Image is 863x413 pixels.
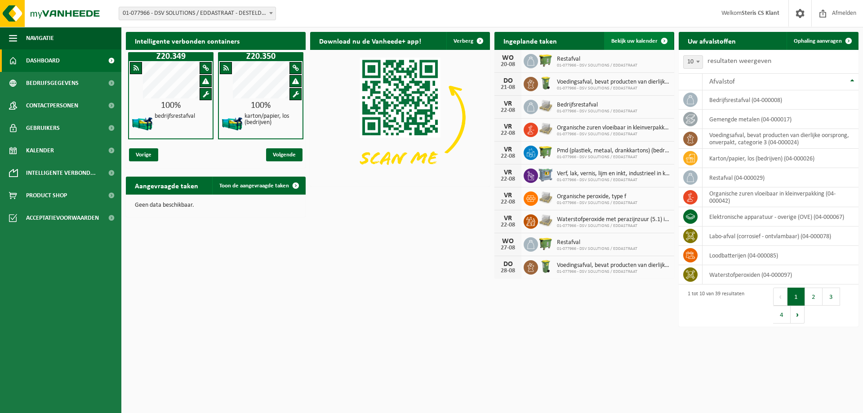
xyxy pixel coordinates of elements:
[499,130,517,137] div: 22-08
[499,107,517,114] div: 22-08
[499,215,517,222] div: VR
[703,265,859,284] td: Waterstofperoxiden (04-000097)
[219,183,289,189] span: Toon de aangevraagde taken
[499,62,517,68] div: 20-08
[499,222,517,228] div: 22-08
[499,146,517,153] div: VR
[499,77,517,84] div: DO
[26,94,78,117] span: Contactpersonen
[26,49,60,72] span: Dashboard
[703,149,859,168] td: karton/papier, los (bedrijven) (04-000026)
[557,216,670,223] span: Waterstofperoxide met perazijnzuur (5.1) in 200lt-vat
[703,110,859,129] td: gemengde metalen (04-000017)
[823,288,840,306] button: 3
[557,239,637,246] span: Restafval
[131,112,154,135] img: HK-XZ-20-GN-12
[794,38,842,44] span: Ophaling aanvragen
[791,306,805,324] button: Next
[26,117,60,139] span: Gebruikers
[557,56,637,63] span: Restafval
[499,153,517,160] div: 22-08
[454,38,473,44] span: Verberg
[538,53,553,68] img: WB-1100-HPE-GN-50
[703,187,859,207] td: organische zuren vloeibaar in kleinverpakking (04-000042)
[684,56,703,68] span: 10
[709,78,735,85] span: Afvalstof
[557,124,670,132] span: Organische zuren vloeibaar in kleinverpakking
[310,50,490,185] img: Download de VHEPlus App
[126,32,306,49] h2: Intelligente verbonden containers
[703,129,859,149] td: voedingsafval, bevat producten van dierlijke oorsprong, onverpakt, categorie 3 (04-000024)
[221,112,244,135] img: HK-XZ-20-GN-12
[499,123,517,130] div: VR
[703,207,859,226] td: elektronische apparatuur - overige (OVE) (04-000067)
[212,177,305,195] a: Toon de aangevraagde taken
[557,269,670,275] span: 01-077966 - DSV SOLUTIONS / EDDASTRAAT
[557,170,670,178] span: Verf, lak, vernis, lijm en inkt, industrieel in kleinverpakking
[499,192,517,199] div: VR
[773,306,791,324] button: 4
[557,200,637,206] span: 01-077966 - DSV SOLUTIONS / EDDASTRAAT
[245,113,299,126] h4: karton/papier, los (bedrijven)
[26,207,99,229] span: Acceptatievoorwaarden
[538,144,553,160] img: WB-1100-HPE-GN-50
[130,52,211,61] h1: Z20.349
[557,132,670,137] span: 01-077966 - DSV SOLUTIONS / EDDASTRAAT
[26,27,54,49] span: Navigatie
[155,113,195,120] h4: bedrijfsrestafval
[446,32,489,50] button: Verberg
[135,202,297,209] p: Geen data beschikbaar.
[703,168,859,187] td: restafval (04-000029)
[557,102,637,109] span: Bedrijfsrestafval
[26,162,96,184] span: Intelligente verbond...
[266,148,302,161] span: Volgende
[683,287,744,324] div: 1 tot 10 van 39 resultaten
[787,32,858,50] a: Ophaling aanvragen
[538,75,553,91] img: WB-0140-HPE-GN-50
[538,98,553,114] img: LP-PA-00000-WDN-11
[499,245,517,251] div: 27-08
[742,10,779,17] strong: Steris CS Klant
[557,109,637,114] span: 01-077966 - DSV SOLUTIONS / EDDASTRAAT
[499,84,517,91] div: 21-08
[538,213,553,228] img: LP-PA-00000-WDN-11
[557,147,670,155] span: Pmd (plastiek, metaal, drankkartons) (bedrijven)
[26,184,67,207] span: Product Shop
[499,100,517,107] div: VR
[220,52,301,61] h1: Z20.350
[119,7,276,20] span: 01-077966 - DSV SOLUTIONS / EDDASTRAAT - DESTELDONK
[219,101,302,110] div: 100%
[557,155,670,160] span: 01-077966 - DSV SOLUTIONS / EDDASTRAAT
[679,32,745,49] h2: Uw afvalstoffen
[703,90,859,110] td: bedrijfsrestafval (04-000008)
[26,139,54,162] span: Kalender
[707,58,771,65] label: resultaten weergeven
[604,32,673,50] a: Bekijk uw kalender
[787,288,805,306] button: 1
[499,169,517,176] div: VR
[26,72,79,94] span: Bedrijfsgegevens
[703,246,859,265] td: loodbatterijen (04-000085)
[557,178,670,183] span: 01-077966 - DSV SOLUTIONS / EDDASTRAAT
[611,38,658,44] span: Bekijk uw kalender
[683,55,703,69] span: 10
[557,246,637,252] span: 01-077966 - DSV SOLUTIONS / EDDASTRAAT
[557,86,670,91] span: 01-077966 - DSV SOLUTIONS / EDDASTRAAT
[499,199,517,205] div: 22-08
[499,268,517,274] div: 28-08
[499,261,517,268] div: DO
[538,259,553,274] img: WB-0140-HPE-GN-50
[557,193,637,200] span: Organische peroxide, type f
[129,148,158,161] span: Vorige
[557,63,637,68] span: 01-077966 - DSV SOLUTIONS / EDDASTRAAT
[773,288,787,306] button: Previous
[805,288,823,306] button: 2
[499,54,517,62] div: WO
[557,223,670,229] span: 01-077966 - DSV SOLUTIONS / EDDASTRAAT
[494,32,566,49] h2: Ingeplande taken
[126,177,207,194] h2: Aangevraagde taken
[557,79,670,86] span: Voedingsafval, bevat producten van dierlijke oorsprong, onverpakt, categorie 3
[538,236,553,251] img: WB-1100-HPE-GN-50
[538,190,553,205] img: LP-PA-00000-WDN-11
[538,121,553,137] img: LP-PA-00000-WDN-11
